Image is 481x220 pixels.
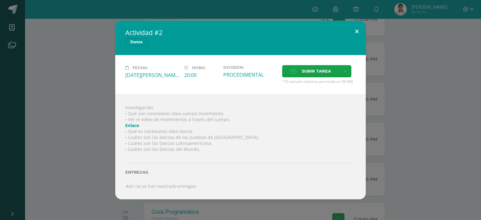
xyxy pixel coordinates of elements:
[115,94,366,199] div: Investigación: • Qué son conexiones idea-cuerpo movimiento. • Ver el vídeo de movimientos a travé...
[348,21,366,42] button: Close (Esc)
[223,71,277,78] div: PROCEDIMENTAL
[302,65,331,77] span: Subir tarea
[125,38,147,46] span: Danza
[192,65,205,70] span: Hora:
[125,122,139,128] a: Enlace
[282,79,356,84] span: * El tamaño máximo permitido es 50 MB
[125,72,179,79] div: [DATE][PERSON_NAME]
[125,28,356,37] h2: Actividad #2
[132,65,148,70] span: Fecha:
[223,65,277,70] label: División:
[125,183,196,189] i: Aún no se han realizado entregas
[125,170,356,175] label: Entregas
[184,72,218,79] div: 20:00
